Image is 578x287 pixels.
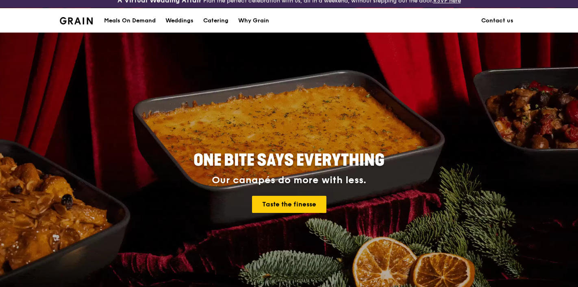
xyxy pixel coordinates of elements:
[193,151,385,170] span: ONE BITE SAYS EVERYTHING
[60,17,93,24] img: Grain
[104,9,156,33] div: Meals On Demand
[143,175,435,186] div: Our canapés do more with less.
[476,9,518,33] a: Contact us
[60,8,93,32] a: GrainGrain
[238,9,269,33] div: Why Grain
[198,9,233,33] a: Catering
[165,9,193,33] div: Weddings
[161,9,198,33] a: Weddings
[233,9,274,33] a: Why Grain
[252,196,326,213] a: Taste the finesse
[203,9,228,33] div: Catering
